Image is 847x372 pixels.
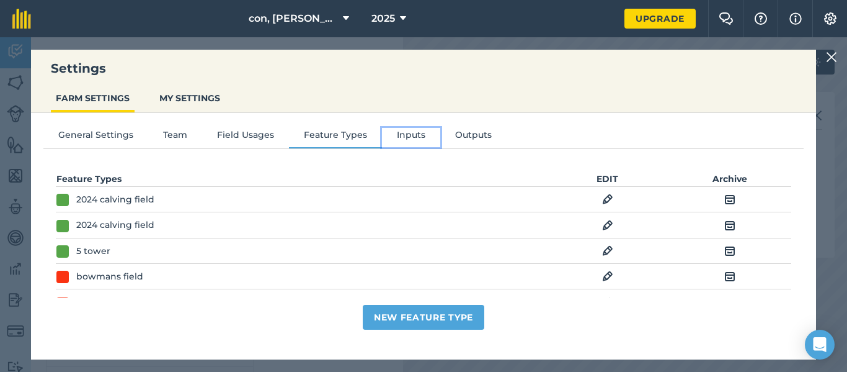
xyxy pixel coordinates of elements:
[826,50,837,65] img: svg+xml;base64,PHN2ZyB4bWxucz0iaHR0cDovL3d3dy53My5vcmcvMjAwMC9zdmciIHdpZHRoPSIyMiIgaGVpZ2h0PSIzMC...
[805,330,835,360] div: Open Intercom Messenger
[724,295,735,310] img: svg+xml;base64,PHN2ZyB4bWxucz0iaHR0cDovL3d3dy53My5vcmcvMjAwMC9zdmciIHdpZHRoPSIxOCIgaGVpZ2h0PSIyNC...
[440,128,507,147] button: Outputs
[719,12,734,25] img: Two speech bubbles overlapping with the left bubble in the forefront
[56,187,546,212] td: 2024 calving field
[724,218,735,233] img: svg+xml;base64,PHN2ZyB4bWxucz0iaHR0cDovL3d3dy53My5vcmcvMjAwMC9zdmciIHdpZHRoPSIxOCIgaGVpZ2h0PSIyNC...
[602,218,613,233] img: svg+xml;base64,PHN2ZyB4bWxucz0iaHR0cDovL3d3dy53My5vcmcvMjAwMC9zdmciIHdpZHRoPSIxOCIgaGVpZ2h0PSIyNC...
[56,289,546,315] td: bowmans field
[724,243,735,258] img: svg+xml;base64,PHN2ZyB4bWxucz0iaHR0cDovL3d3dy53My5vcmcvMjAwMC9zdmciIHdpZHRoPSIxOCIgaGVpZ2h0PSIyNC...
[602,192,613,207] img: svg+xml;base64,PHN2ZyB4bWxucz0iaHR0cDovL3d3dy53My5vcmcvMjAwMC9zdmciIHdpZHRoPSIxOCIgaGVpZ2h0PSIyNC...
[56,171,546,187] th: Feature Types
[724,269,735,284] img: svg+xml;base64,PHN2ZyB4bWxucz0iaHR0cDovL3d3dy53My5vcmcvMjAwMC9zdmciIHdpZHRoPSIxOCIgaGVpZ2h0PSIyNC...
[546,171,669,187] th: EDIT
[31,60,816,77] h3: Settings
[148,128,202,147] button: Team
[602,269,613,284] img: svg+xml;base64,PHN2ZyB4bWxucz0iaHR0cDovL3d3dy53My5vcmcvMjAwMC9zdmciIHdpZHRoPSIxOCIgaGVpZ2h0PSIyNC...
[363,305,484,330] button: New Feature Type
[289,128,382,147] button: Feature Types
[382,128,440,147] button: Inputs
[724,192,735,207] img: svg+xml;base64,PHN2ZyB4bWxucz0iaHR0cDovL3d3dy53My5vcmcvMjAwMC9zdmciIHdpZHRoPSIxOCIgaGVpZ2h0PSIyNC...
[12,9,31,29] img: fieldmargin Logo
[602,295,613,310] img: svg+xml;base64,PHN2ZyB4bWxucz0iaHR0cDovL3d3dy53My5vcmcvMjAwMC9zdmciIHdpZHRoPSIxOCIgaGVpZ2h0PSIyNC...
[823,12,838,25] img: A cog icon
[51,86,135,110] button: FARM SETTINGS
[602,243,613,258] img: svg+xml;base64,PHN2ZyB4bWxucz0iaHR0cDovL3d3dy53My5vcmcvMjAwMC9zdmciIHdpZHRoPSIxOCIgaGVpZ2h0PSIyNC...
[789,11,802,26] img: svg+xml;base64,PHN2ZyB4bWxucz0iaHR0cDovL3d3dy53My5vcmcvMjAwMC9zdmciIHdpZHRoPSIxNyIgaGVpZ2h0PSIxNy...
[56,264,546,289] td: bowmans field
[249,11,338,26] span: con, [PERSON_NAME], ty farm
[624,9,696,29] a: Upgrade
[56,238,546,263] td: 5 tower
[371,11,395,26] span: 2025
[154,86,225,110] button: MY SETTINGS
[668,171,791,187] th: Archive
[43,128,148,147] button: General Settings
[202,128,289,147] button: Field Usages
[56,212,546,238] td: 2024 calving field
[753,12,768,25] img: A question mark icon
